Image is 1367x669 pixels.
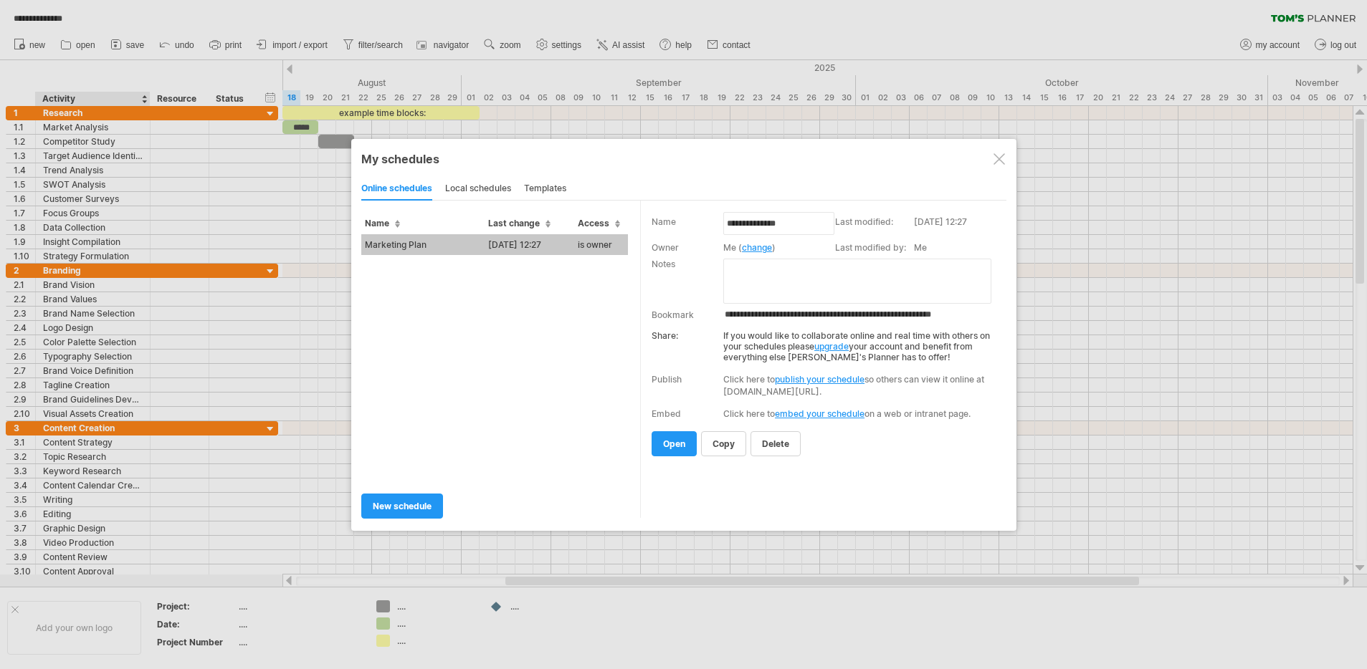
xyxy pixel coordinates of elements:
[835,215,914,241] td: Last modified:
[578,218,620,228] span: Access
[445,178,511,201] div: local schedules
[713,438,735,449] span: copy
[751,431,801,456] a: delete
[723,242,828,253] div: Me ( )
[775,374,865,385] a: publish your schedule
[835,241,914,257] td: Last modified by:
[652,257,723,305] td: Notes
[652,241,723,257] td: Owner
[652,330,678,341] strong: Share:
[914,241,1002,257] td: Me
[723,408,996,419] div: Click here to on a web or intranet page.
[723,373,996,398] div: Click here to so others can view it online at [DOMAIN_NAME][URL].
[652,215,723,241] td: Name
[652,374,682,385] div: Publish
[762,438,789,449] span: delete
[652,408,681,419] div: Embed
[663,438,685,449] span: open
[485,234,574,255] td: [DATE] 12:27
[361,234,485,255] td: Marketing Plan
[524,178,566,201] div: templates
[814,341,849,352] a: upgrade
[652,305,723,323] td: Bookmark
[914,215,1002,241] td: [DATE] 12:27
[361,178,432,201] div: online schedules
[652,323,996,362] div: If you would like to collaborate online and real time with others on your schedules please your a...
[775,408,865,419] a: embed your schedule
[361,152,1006,166] div: My schedules
[574,234,628,255] td: is owner
[361,494,443,519] a: new schedule
[488,218,551,228] span: Last change
[701,431,746,456] a: copy
[742,242,772,253] a: change
[652,431,697,456] a: open
[373,501,432,511] span: new schedule
[365,218,400,228] span: Name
